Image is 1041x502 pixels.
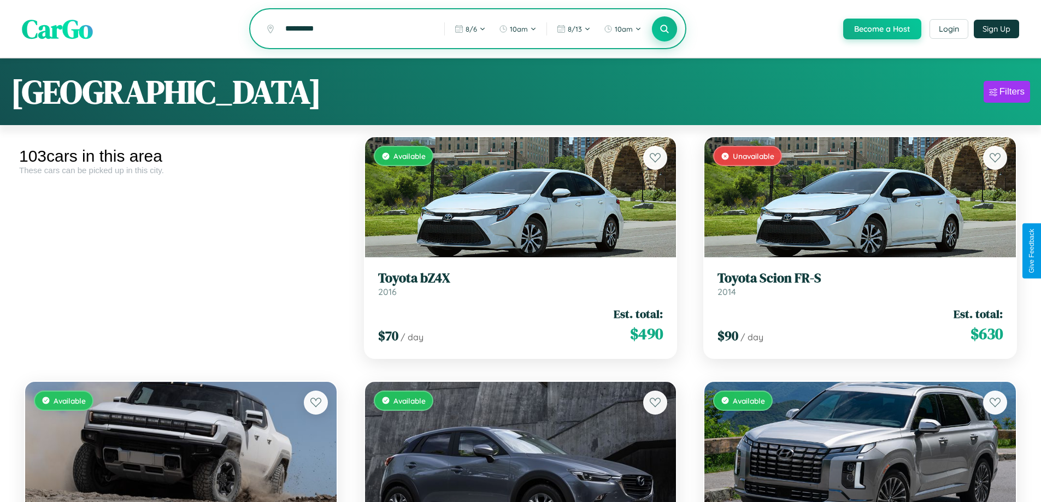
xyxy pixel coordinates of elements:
[401,332,424,342] span: / day
[551,20,596,38] button: 8/13
[971,323,1003,345] span: $ 630
[930,19,968,39] button: Login
[1028,229,1036,273] div: Give Feedback
[393,151,426,161] span: Available
[717,270,1003,297] a: Toyota Scion FR-S2014
[615,25,633,33] span: 10am
[630,323,663,345] span: $ 490
[449,20,491,38] button: 8/6
[974,20,1019,38] button: Sign Up
[510,25,528,33] span: 10am
[568,25,582,33] span: 8 / 13
[378,270,663,297] a: Toyota bZ4X2016
[378,270,663,286] h3: Toyota bZ4X
[19,147,343,166] div: 103 cars in this area
[717,270,1003,286] h3: Toyota Scion FR-S
[598,20,647,38] button: 10am
[717,327,738,345] span: $ 90
[614,306,663,322] span: Est. total:
[493,20,542,38] button: 10am
[11,69,321,114] h1: [GEOGRAPHIC_DATA]
[740,332,763,342] span: / day
[22,11,93,47] span: CarGo
[733,151,774,161] span: Unavailable
[984,81,1030,103] button: Filters
[378,327,398,345] span: $ 70
[393,396,426,405] span: Available
[466,25,477,33] span: 8 / 6
[19,166,343,175] div: These cars can be picked up in this city.
[843,19,921,39] button: Become a Host
[733,396,765,405] span: Available
[378,286,397,297] span: 2016
[717,286,736,297] span: 2014
[54,396,86,405] span: Available
[954,306,1003,322] span: Est. total:
[999,86,1025,97] div: Filters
